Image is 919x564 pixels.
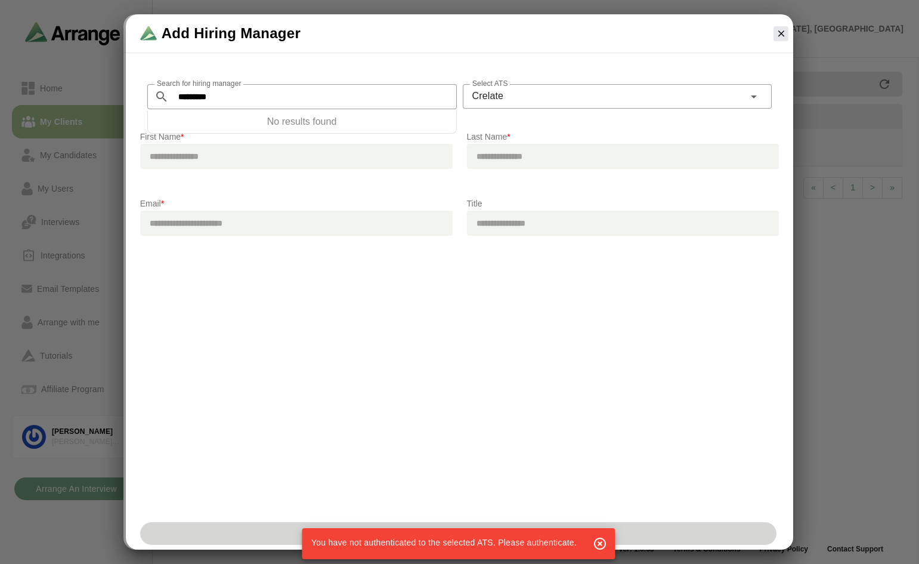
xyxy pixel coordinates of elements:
[140,196,453,211] p: Email
[140,130,453,144] p: First Name
[467,196,779,211] p: Title
[162,24,301,43] span: Add Hiring Manager
[311,538,577,547] span: You have not authenticated to the selected ATS. Please authenticate.
[147,110,457,134] p: No results found
[467,130,779,144] p: Last Name
[472,88,504,104] span: Crelate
